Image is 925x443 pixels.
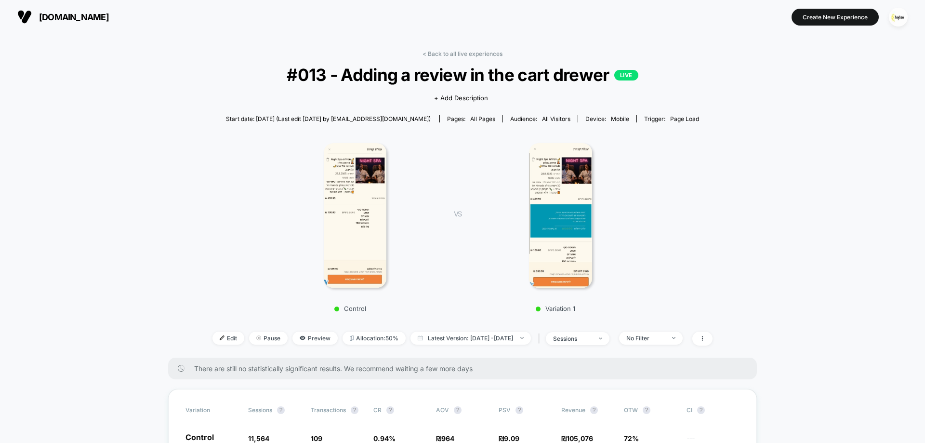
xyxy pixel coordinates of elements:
span: #013 - Adding a review in the cart drewer [238,65,687,85]
img: end [520,337,524,339]
span: AOV [436,406,449,414]
p: Variation 1 [471,305,640,312]
span: Allocation: 50% [343,332,406,345]
span: ₪ [499,434,519,443]
img: end [599,337,602,339]
button: ? [351,406,358,414]
span: Latest Version: [DATE] - [DATE] [410,332,531,345]
div: Audience: [510,115,570,122]
span: Device: [578,115,636,122]
span: 9.09 [504,434,519,443]
button: ? [697,406,705,414]
span: + Add Description [434,94,488,103]
span: [DOMAIN_NAME] [39,12,109,22]
button: ? [277,406,285,414]
span: | [536,332,546,346]
span: Preview [292,332,338,345]
span: PSV [499,406,511,414]
span: Start date: [DATE] (Last edit [DATE] by [EMAIL_ADDRESS][DOMAIN_NAME]) [226,115,431,122]
span: Page Load [670,115,699,122]
span: mobile [611,115,629,122]
span: VS [454,210,462,218]
button: ? [643,406,650,414]
button: ppic [886,7,911,27]
span: Variation [185,406,238,414]
span: ₪ [561,434,593,443]
button: ? [386,406,394,414]
img: Variation 1 main [529,143,592,288]
span: Pause [249,332,288,345]
span: 11,564 [248,434,269,443]
span: There are still no statistically significant results. We recommend waiting a few more days [194,364,738,373]
button: [DOMAIN_NAME] [14,9,112,25]
button: ? [454,406,462,414]
p: Control [266,305,435,312]
a: < Back to all live experiences [423,50,502,57]
span: Edit [212,332,244,345]
span: Transactions [311,406,346,414]
p: LIVE [614,70,638,81]
img: Control main [324,143,386,288]
img: calendar [418,336,423,340]
button: Create New Experience [792,9,879,26]
img: Visually logo [17,10,32,24]
span: OTW [624,406,677,414]
div: Pages: [447,115,495,122]
span: 964 [441,434,454,443]
span: 105,076 [567,434,593,443]
img: end [672,337,675,339]
button: ? [515,406,523,414]
img: rebalance [350,336,354,341]
span: Revenue [561,406,585,414]
img: edit [220,336,225,340]
img: ppic [889,8,908,27]
span: 0.94 % [373,434,396,443]
span: All Visitors [542,115,570,122]
div: Trigger: [644,115,699,122]
div: sessions [553,335,592,342]
img: end [256,336,261,340]
button: ? [590,406,598,414]
span: all pages [470,115,495,122]
span: CR [373,406,382,414]
span: CI [687,406,740,414]
div: No Filter [626,335,665,342]
span: ₪ [436,434,454,443]
span: 72% [624,434,639,443]
span: 109 [311,434,322,443]
span: Sessions [248,406,272,414]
